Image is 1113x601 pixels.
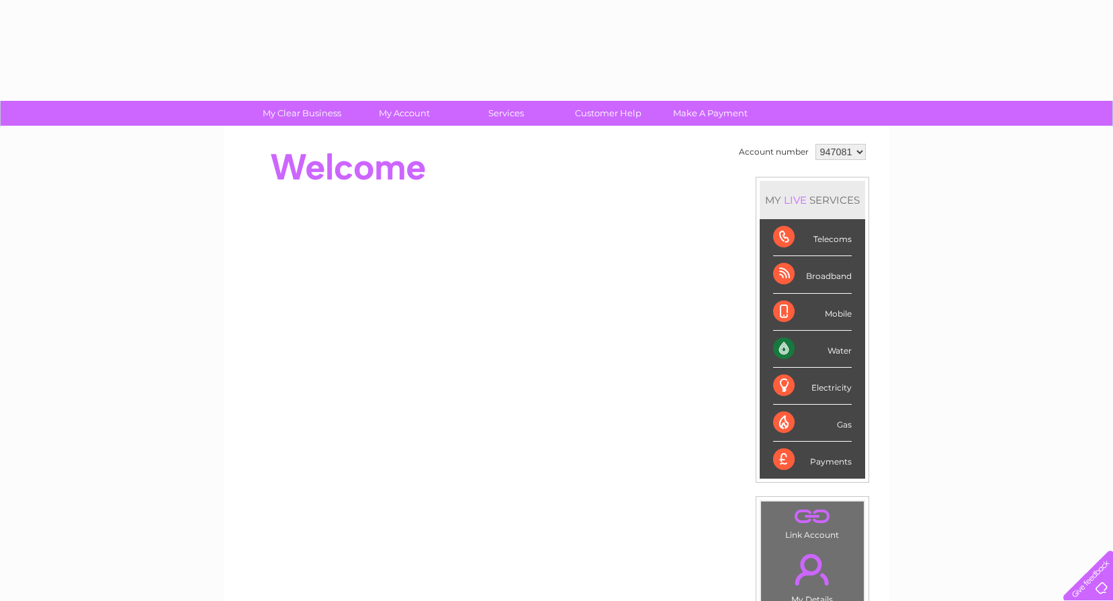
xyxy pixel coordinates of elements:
[773,256,852,293] div: Broadband
[764,546,860,593] a: .
[451,101,562,126] a: Services
[760,501,864,543] td: Link Account
[736,141,812,163] td: Account number
[349,101,459,126] a: My Account
[553,101,664,126] a: Customer Help
[781,194,809,206] div: LIVE
[773,331,852,368] div: Water
[760,181,865,219] div: MY SERVICES
[773,405,852,442] div: Gas
[655,101,766,126] a: Make A Payment
[764,505,860,528] a: .
[773,442,852,478] div: Payments
[773,219,852,256] div: Telecoms
[773,368,852,405] div: Electricity
[773,294,852,331] div: Mobile
[247,101,357,126] a: My Clear Business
